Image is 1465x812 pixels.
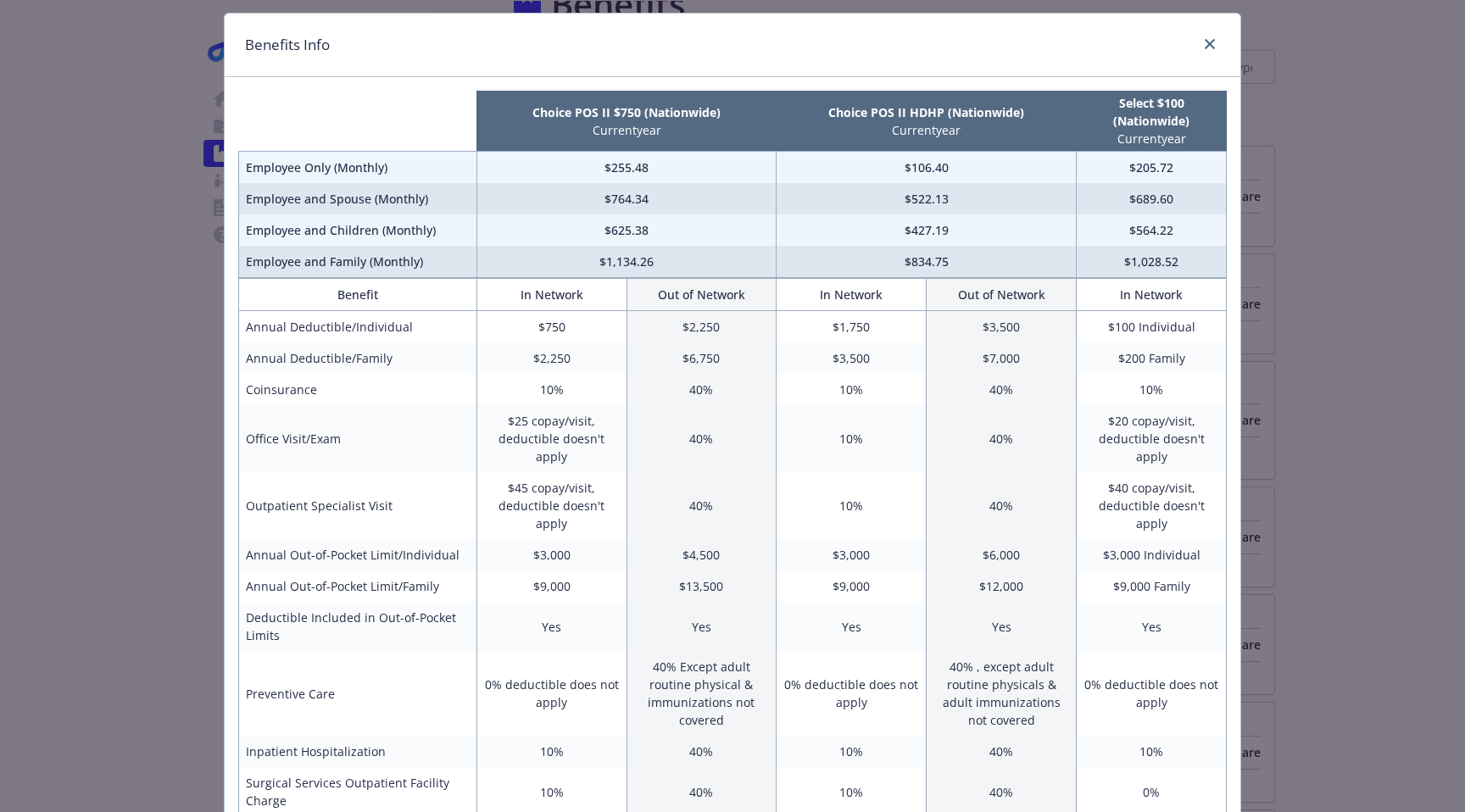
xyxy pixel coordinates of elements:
td: $2,250 [476,342,627,374]
th: In Network [777,279,927,311]
td: $9,000 Family [1077,570,1227,602]
td: 40% [627,374,777,405]
th: intentionally left blank [239,91,477,152]
td: Yes [627,602,777,651]
td: 10% [777,472,927,539]
td: $750 [476,311,627,343]
td: $25 copay/visit, deductible doesn't apply [476,405,627,472]
td: Annual Deductible/Family [239,342,477,374]
td: Coinsurance [239,374,477,405]
p: Select $100 (Nationwide) [1080,94,1223,130]
td: Employee Only (Monthly) [239,152,477,184]
td: $564.22 [1077,214,1227,246]
td: Yes [476,602,627,651]
td: 10% [777,736,927,767]
td: 40% Except adult routine physical & immunizations not covered [627,651,777,736]
td: Preventive Care [239,651,477,736]
td: $3,000 [476,539,627,570]
td: 10% [777,405,927,472]
td: $3,500 [927,311,1077,343]
td: $9,000 [476,570,627,602]
th: Out of Network [627,279,777,311]
td: $2,250 [627,311,777,343]
th: Benefit [239,279,477,311]
td: $522.13 [777,183,1077,214]
td: $7,000 [927,342,1077,374]
p: Current year [1080,130,1223,147]
td: $625.38 [476,214,777,246]
th: Out of Network [927,279,1077,311]
td: 40% , except adult routine physicals & adult immunizations not covered [927,651,1077,736]
td: $45 copay/visit, deductible doesn't apply [476,472,627,539]
td: $255.48 [476,152,777,184]
td: $200 Family [1077,342,1227,374]
p: Choice POS II HDHP (Nationwide) [780,103,1073,121]
p: Current year [780,121,1073,139]
td: 0% deductible does not apply [1077,651,1227,736]
td: Employee and Children (Monthly) [239,214,477,246]
td: $834.75 [777,246,1077,278]
td: Office Visit/Exam [239,405,477,472]
td: Annual Deductible/Individual [239,311,477,343]
td: $106.40 [777,152,1077,184]
td: $427.19 [777,214,1077,246]
td: Deductible Included in Out-of-Pocket Limits [239,602,477,651]
td: 10% [476,374,627,405]
td: $13,500 [627,570,777,602]
td: Employee and Family (Monthly) [239,246,477,278]
a: close [1200,34,1220,54]
td: $6,750 [627,342,777,374]
td: 10% [1077,374,1227,405]
td: Inpatient Hospitalization [239,736,477,767]
h1: Benefits Info [245,34,330,56]
td: Annual Out-of-Pocket Limit/Family [239,570,477,602]
td: 10% [777,374,927,405]
td: 40% [627,405,777,472]
td: 40% [627,472,777,539]
td: 40% [927,405,1077,472]
p: Current year [480,121,773,139]
td: $1,134.26 [476,246,777,278]
td: Yes [777,602,927,651]
p: Choice POS II $750 (Nationwide) [480,103,773,121]
td: 10% [476,736,627,767]
td: $689.60 [1077,183,1227,214]
td: 10% [1077,736,1227,767]
td: 40% [927,374,1077,405]
td: $3,000 [777,539,927,570]
td: $3,000 Individual [1077,539,1227,570]
td: $764.34 [476,183,777,214]
td: $1,750 [777,311,927,343]
td: $205.72 [1077,152,1227,184]
td: 40% [927,736,1077,767]
td: Employee and Spouse (Monthly) [239,183,477,214]
td: $4,500 [627,539,777,570]
td: 0% deductible does not apply [777,651,927,736]
td: $100 Individual [1077,311,1227,343]
th: In Network [1077,279,1227,311]
td: 40% [627,736,777,767]
td: $9,000 [777,570,927,602]
td: 40% [927,472,1077,539]
td: Yes [1077,602,1227,651]
td: $40 copay/visit, deductible doesn't apply [1077,472,1227,539]
td: 0% deductible does not apply [476,651,627,736]
td: $1,028.52 [1077,246,1227,278]
td: Annual Out-of-Pocket Limit/Individual [239,539,477,570]
td: $3,500 [777,342,927,374]
th: In Network [476,279,627,311]
td: Outpatient Specialist Visit [239,472,477,539]
td: $6,000 [927,539,1077,570]
td: $20 copay/visit, deductible doesn't apply [1077,405,1227,472]
td: Yes [927,602,1077,651]
td: $12,000 [927,570,1077,602]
